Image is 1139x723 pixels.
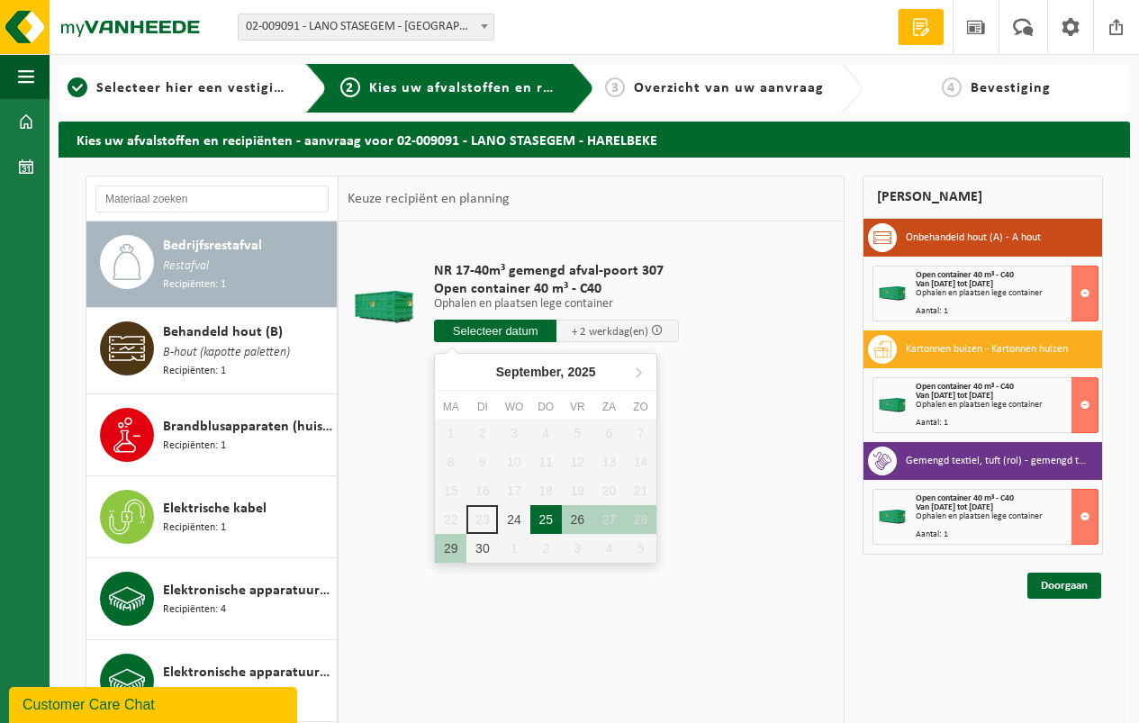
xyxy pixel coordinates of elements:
span: Recipiënten: 1 [163,438,226,455]
span: Elektronische apparatuur - overige (OVE) [163,580,332,601]
span: + 2 werkdag(en) [572,326,648,338]
span: Brandblusapparaten (huishoudelijk) [163,416,332,438]
span: NR 17-40m³ gemengd afval-poort 307 [434,262,679,280]
div: Ophalen en plaatsen lege container [916,512,1098,521]
div: Keuze recipiënt en planning [339,176,519,221]
i: 2025 [567,366,595,378]
div: ma [435,398,466,416]
button: Behandeld hout (B) B-hout (kapotte paletten) Recipiënten: 1 [86,308,338,394]
input: Materiaal zoeken [95,185,329,212]
span: Recipiënten: 1 [163,276,226,294]
strong: Van [DATE] tot [DATE] [916,502,993,512]
div: di [466,398,498,416]
button: Bedrijfsrestafval Restafval Recipiënten: 1 [86,221,338,308]
div: 24 [498,505,529,534]
div: 2 [530,534,562,563]
span: Selecteer hier een vestiging [96,81,291,95]
div: 30 [466,534,498,563]
span: Bedrijfsrestafval [163,235,262,257]
div: Ophalen en plaatsen lege container [916,401,1098,410]
div: Aantal: 1 [916,307,1098,316]
h3: Onbehandeld hout (A) - A hout [906,223,1041,252]
p: Ophalen en plaatsen lege container [434,298,679,311]
div: vr [562,398,593,416]
div: za [593,398,625,416]
h3: Gemengd textiel, tuft (rol) - gemengd textielafval (HCA) [906,447,1089,475]
div: September, [489,357,603,386]
span: Open container 40 m³ - C40 [916,382,1014,392]
div: 29 [435,534,466,563]
button: Elektronische apparatuur (KV) koelvries (huishoudelijk) Recipiënten: 1 [86,640,338,722]
span: Overzicht van uw aanvraag [634,81,824,95]
span: Elektronische apparatuur (KV) koelvries (huishoudelijk) [163,662,332,683]
div: 1 [498,534,529,563]
span: 2 [340,77,360,97]
span: B-hout (kapotte paletten) [163,343,290,363]
span: 1 [68,77,87,97]
button: Elektrische kabel Recipiënten: 1 [86,476,338,558]
a: 1Selecteer hier een vestiging [68,77,291,99]
span: Kies uw afvalstoffen en recipiënten [369,81,617,95]
div: 3 [562,534,593,563]
span: Recipiënten: 4 [163,601,226,619]
span: Open container 40 m³ - C40 [434,280,679,298]
h3: Kartonnen buizen - Kartonnen hulzen [906,335,1068,364]
iframe: chat widget [9,683,301,723]
strong: Van [DATE] tot [DATE] [916,279,993,289]
span: 3 [605,77,625,97]
span: Behandeld hout (B) [163,321,283,343]
button: Elektronische apparatuur - overige (OVE) Recipiënten: 4 [86,558,338,640]
button: Brandblusapparaten (huishoudelijk) Recipiënten: 1 [86,394,338,476]
div: Aantal: 1 [916,419,1098,428]
span: Recipiënten: 1 [163,520,226,537]
div: Ophalen en plaatsen lege container [916,289,1098,298]
input: Selecteer datum [434,320,556,342]
div: 25 [530,505,562,534]
div: wo [498,398,529,416]
div: Aantal: 1 [916,530,1098,539]
h2: Kies uw afvalstoffen en recipiënten - aanvraag voor 02-009091 - LANO STASEGEM - HARELBEKE [59,122,1130,157]
span: 4 [942,77,962,97]
span: 02-009091 - LANO STASEGEM - HARELBEKE [239,14,493,40]
div: do [530,398,562,416]
div: 26 [562,505,593,534]
span: Recipiënten: 1 [163,363,226,380]
div: zo [625,398,656,416]
span: Restafval [163,257,209,276]
span: Open container 40 m³ - C40 [916,270,1014,280]
strong: Van [DATE] tot [DATE] [916,391,993,401]
span: Bevestiging [971,81,1051,95]
div: [PERSON_NAME] [863,176,1104,219]
span: 02-009091 - LANO STASEGEM - HARELBEKE [238,14,494,41]
span: Elektrische kabel [163,498,267,520]
span: Open container 40 m³ - C40 [916,493,1014,503]
a: Doorgaan [1027,573,1101,599]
